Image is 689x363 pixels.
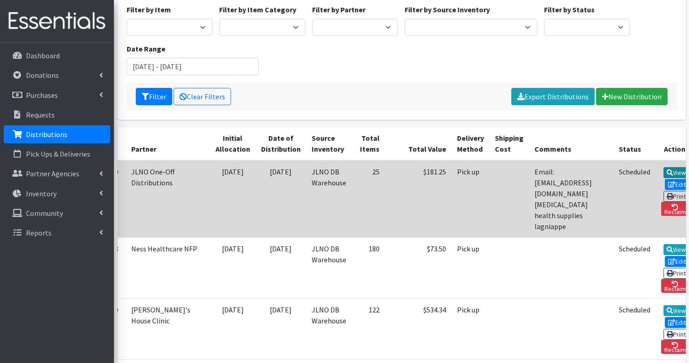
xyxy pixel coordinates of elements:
p: Requests [26,110,55,119]
p: Reports [26,228,51,237]
p: Pick Ups & Deliveries [26,149,90,158]
td: $181.25 [385,160,452,238]
th: Comments [529,127,613,160]
button: Filter [136,88,172,105]
td: Ness Healthcare NFP [126,237,210,298]
p: Inventory [26,189,57,198]
th: Initial Allocation [210,127,256,160]
p: Dashboard [26,51,60,60]
td: [DATE] [210,298,256,359]
img: HumanEssentials [4,6,110,36]
p: Distributions [26,130,67,139]
td: $73.50 [385,237,452,298]
a: Dashboard [4,46,110,65]
td: Scheduled [613,160,656,238]
td: JLNO One-Off Distributions [126,160,210,238]
a: Community [4,204,110,222]
label: Filter by Source Inventory [405,4,490,15]
td: [DATE] [256,237,306,298]
a: Reports [4,224,110,242]
th: Partner [126,127,210,160]
td: Scheduled [613,298,656,359]
a: Requests [4,106,110,124]
label: Filter by Status [544,4,595,15]
a: Donations [4,66,110,84]
th: Date of Distribution [256,127,306,160]
th: Status [613,127,656,160]
a: Pick Ups & Deliveries [4,145,110,163]
a: New Distribution [596,88,668,105]
label: Filter by Item Category [219,4,296,15]
td: $534.34 [385,298,452,359]
a: Distributions [4,125,110,143]
th: Source Inventory [306,127,352,160]
th: Delivery Method [452,127,489,160]
p: Community [26,209,63,218]
td: Pick up [452,237,489,298]
td: Pick up [452,298,489,359]
td: 180 [352,237,385,298]
td: [DATE] [210,237,256,298]
td: [DATE] [256,160,306,238]
td: JLNO DB Warehouse [306,160,352,238]
p: Purchases [26,91,58,100]
td: Pick up [452,160,489,238]
th: Total Items [352,127,385,160]
td: [DATE] [210,160,256,238]
td: [PERSON_NAME]'s House Clinic [126,298,210,359]
td: [DATE] [256,298,306,359]
p: Donations [26,71,59,80]
td: 122 [352,298,385,359]
td: JLNO DB Warehouse [306,298,352,359]
td: Email: [EMAIL_ADDRESS][DOMAIN_NAME] [MEDICAL_DATA] health supplies lagniappe [529,160,613,238]
td: JLNO DB Warehouse [306,237,352,298]
label: Date Range [127,43,165,54]
a: Inventory [4,184,110,203]
a: Clear Filters [174,88,231,105]
label: Filter by Item [127,4,171,15]
label: Filter by Partner [312,4,365,15]
a: Purchases [4,86,110,104]
th: Shipping Cost [489,127,529,160]
a: Export Distributions [511,88,595,105]
p: Partner Agencies [26,169,79,178]
td: Scheduled [613,237,656,298]
input: January 1, 2011 - December 31, 2011 [127,58,259,75]
th: Total Value [385,127,452,160]
a: Partner Agencies [4,164,110,183]
td: 25 [352,160,385,238]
